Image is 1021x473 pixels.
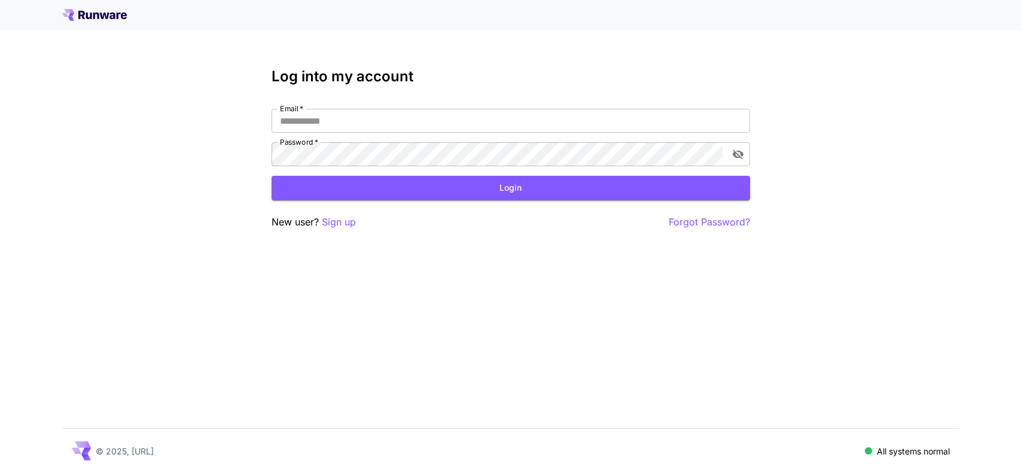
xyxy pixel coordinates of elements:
label: Password [280,137,318,147]
p: All systems normal [877,445,950,457]
p: © 2025, [URL] [96,445,154,457]
label: Email [280,103,303,114]
button: Sign up [322,215,356,230]
p: New user? [272,215,356,230]
h3: Log into my account [272,68,750,85]
button: toggle password visibility [727,144,749,165]
button: Forgot Password? [669,215,750,230]
button: Login [272,176,750,200]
